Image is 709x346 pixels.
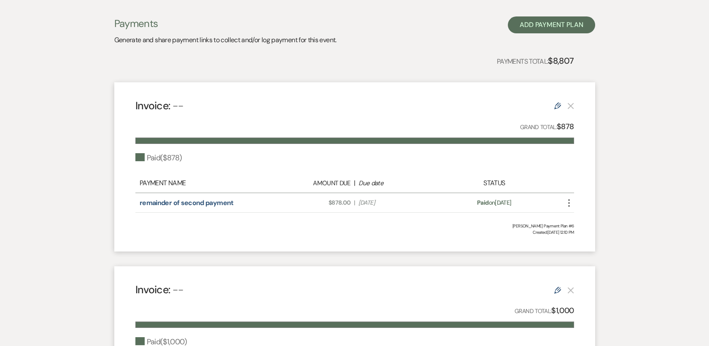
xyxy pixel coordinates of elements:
[135,152,182,164] div: Paid ( $878 )
[477,199,488,206] span: Paid
[269,178,441,188] div: |
[114,35,337,46] p: Generate and share payment links to collect and/or log payment for this event.
[557,122,574,132] strong: $878
[173,283,184,297] span: --
[135,98,184,113] h4: Invoice:
[508,16,595,33] button: Add Payment Plan
[273,198,350,207] span: $878.00
[140,198,234,207] a: remainder of second payment
[273,178,350,188] div: Amount Due
[359,198,436,207] span: [DATE]
[140,178,269,188] div: Payment Name
[497,54,574,68] p: Payments Total:
[515,305,574,317] p: Grand Total:
[440,198,548,207] div: on [DATE]
[135,223,574,229] div: [PERSON_NAME] Payment Plan #6
[567,102,574,109] button: This payment plan cannot be deleted because it contains links that have been paid through Weven’s...
[359,178,436,188] div: Due date
[548,55,574,66] strong: $8,807
[567,287,574,294] button: This payment plan cannot be deleted because it contains links that have been paid through Weven’s...
[135,229,574,235] span: Created: [DATE] 12:10 PM
[551,305,574,316] strong: $1,000
[135,282,184,297] h4: Invoice:
[520,121,574,133] p: Grand Total:
[114,16,337,31] h3: Payments
[173,99,184,113] span: --
[354,198,355,207] span: |
[440,178,548,188] div: Status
